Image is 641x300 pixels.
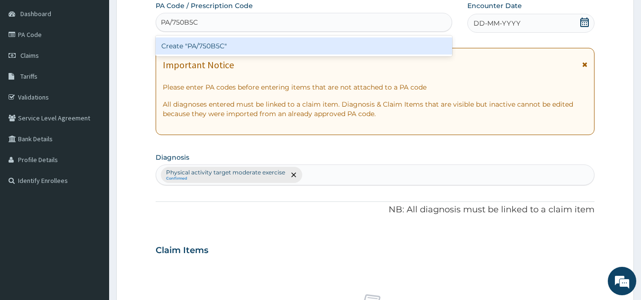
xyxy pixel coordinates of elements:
[474,18,520,28] span: DD-MM-YYYY
[467,1,522,10] label: Encounter Date
[156,5,178,27] div: Minimize live chat window
[20,9,51,18] span: Dashboard
[55,90,131,185] span: We're online!
[156,204,595,216] p: NB: All diagnosis must be linked to a claim item
[18,47,38,71] img: d_794563401_company_1708531726252_794563401
[156,1,253,10] label: PA Code / Prescription Code
[163,100,588,118] p: All diagnoses entered must be linked to a claim item. Diagnosis & Claim Items that are visible bu...
[156,153,189,162] label: Diagnosis
[163,82,588,92] p: Please enter PA codes before entering items that are not attached to a PA code
[5,200,181,233] textarea: Type your message and hit 'Enter'
[156,37,453,55] div: Create "PA/750B5C"
[49,53,159,65] div: Chat with us now
[20,72,37,81] span: Tariffs
[20,51,39,60] span: Claims
[156,245,208,256] h3: Claim Items
[163,60,234,70] h1: Important Notice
